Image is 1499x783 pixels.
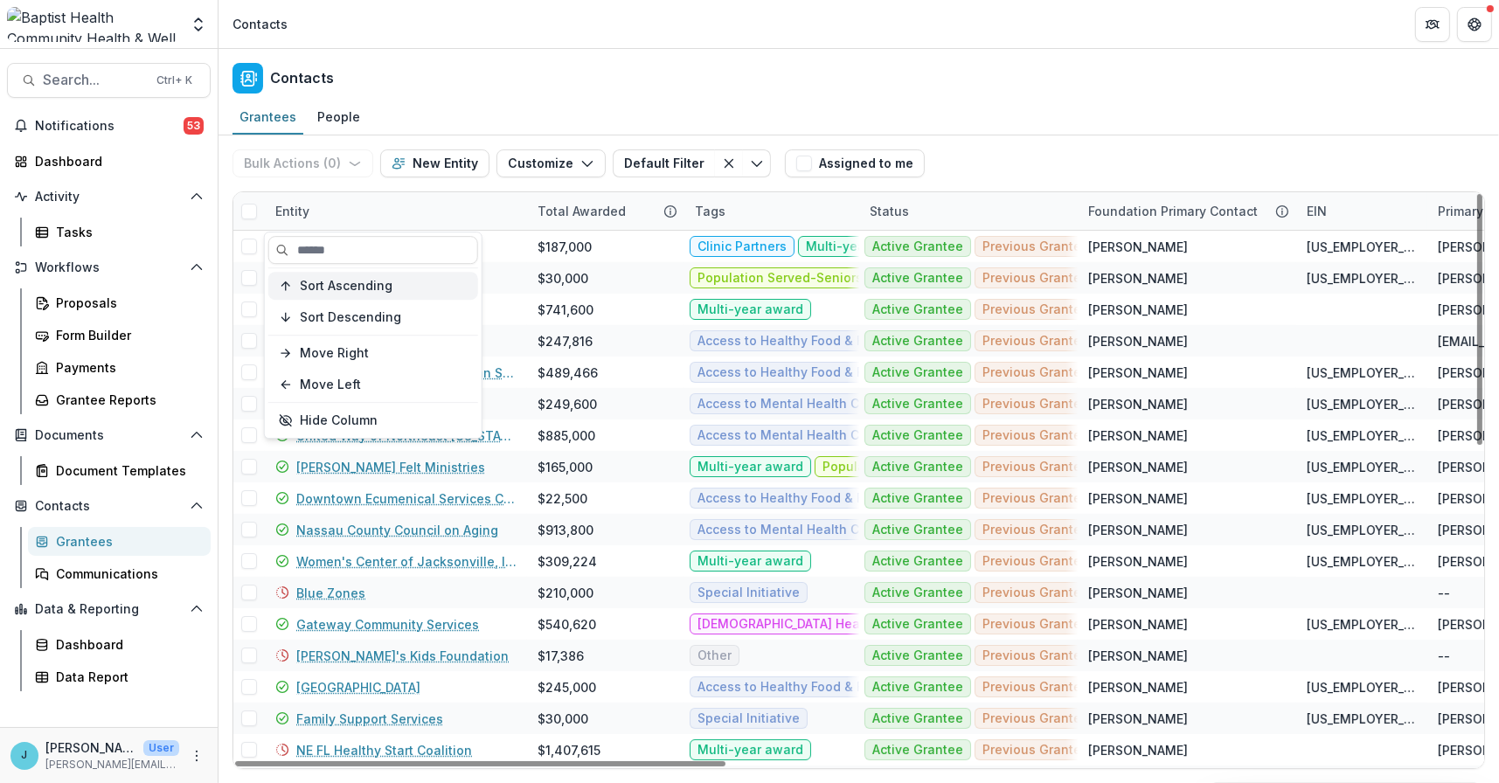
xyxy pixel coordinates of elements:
[527,202,636,220] div: Total Awarded
[56,391,197,409] div: Grantee Reports
[1088,301,1188,319] div: [PERSON_NAME]
[859,192,1078,230] div: Status
[982,239,1089,254] span: Previous Grantee
[982,334,1089,349] span: Previous Grantee
[1088,710,1188,728] div: [PERSON_NAME]
[35,602,183,617] span: Data & Reporting
[1088,458,1188,476] div: [PERSON_NAME]
[872,586,963,600] span: Active Grantee
[56,668,197,686] div: Data Report
[296,615,479,634] a: Gateway Community Services
[982,365,1089,380] span: Previous Grantee
[697,302,803,317] span: Multi-year award
[300,310,401,325] span: Sort Descending
[982,743,1089,758] span: Previous Grantee
[268,406,478,434] button: Hide Column
[872,239,963,254] span: Active Grantee
[538,615,596,634] div: $540,620
[28,353,211,382] a: Payments
[56,461,197,480] div: Document Templates
[268,272,478,300] button: Sort Ascending
[496,149,606,177] button: Customize
[538,458,593,476] div: $165,000
[1088,364,1188,382] div: [PERSON_NAME]
[743,149,771,177] button: Toggle menu
[527,192,684,230] div: Total Awarded
[268,303,478,331] button: Sort Descending
[1088,238,1188,256] div: [PERSON_NAME]
[1296,192,1427,230] div: EIN
[538,364,598,382] div: $489,466
[28,662,211,691] a: Data Report
[538,647,584,665] div: $17,386
[296,678,420,696] a: [GEOGRAPHIC_DATA]
[872,271,963,286] span: Active Grantee
[872,617,963,632] span: Active Grantee
[226,11,295,37] nav: breadcrumb
[1088,489,1188,508] div: [PERSON_NAME]
[1307,395,1417,413] div: [US_EMPLOYER_IDENTIFICATION_NUMBER]
[265,192,527,230] div: Entity
[270,70,334,87] h2: Contacts
[1296,202,1337,220] div: EIN
[872,743,963,758] span: Active Grantee
[35,499,183,514] span: Contacts
[1088,521,1188,539] div: [PERSON_NAME]
[7,492,211,520] button: Open Contacts
[232,15,288,33] div: Contacts
[982,271,1089,286] span: Previous Grantee
[296,584,365,602] a: Blue Zones
[28,218,211,246] a: Tasks
[35,428,183,443] span: Documents
[184,117,204,135] span: 53
[982,491,1089,506] span: Previous Grantee
[982,523,1089,537] span: Previous Grantee
[1088,678,1188,696] div: [PERSON_NAME]
[785,149,925,177] button: Assigned to me
[35,190,183,204] span: Activity
[1078,202,1268,220] div: Foundation Primary Contact
[56,326,197,344] div: Form Builder
[697,365,940,380] span: Access to Healthy Food & Food Security
[56,294,197,312] div: Proposals
[1088,552,1188,571] div: [PERSON_NAME]
[697,523,879,537] span: Access to Mental Health Care
[538,489,587,508] div: $22,500
[982,397,1089,412] span: Previous Grantee
[232,100,303,135] a: Grantees
[186,745,207,766] button: More
[538,395,597,413] div: $249,600
[1088,584,1188,602] div: [PERSON_NAME]
[1307,521,1417,539] div: [US_EMPLOYER_IDENTIFICATION_NUMBER]
[1307,489,1417,508] div: [US_EMPLOYER_IDENTIFICATION_NUMBER]
[1088,395,1188,413] div: [PERSON_NAME]
[232,104,303,129] div: Grantees
[1307,238,1417,256] div: [US_EMPLOYER_IDENTIFICATION_NUMBER]
[28,321,211,350] a: Form Builder
[1307,678,1417,696] div: [US_EMPLOYER_IDENTIFICATION_NUMBER]
[697,711,800,726] span: Special Initiative
[872,491,963,506] span: Active Grantee
[872,365,963,380] span: Active Grantee
[538,552,597,571] div: $309,224
[982,428,1089,443] span: Previous Grantee
[7,7,179,42] img: Baptist Health Community Health & Well Being logo
[982,460,1089,475] span: Previous Grantee
[153,71,196,90] div: Ctrl + K
[296,647,509,665] a: [PERSON_NAME]'s Kids Foundation
[538,269,588,288] div: $30,000
[45,757,179,773] p: [PERSON_NAME][EMAIL_ADDRESS][PERSON_NAME][DOMAIN_NAME]
[7,112,211,140] button: Notifications53
[872,397,963,412] span: Active Grantee
[872,428,963,443] span: Active Grantee
[28,559,211,588] a: Communications
[7,253,211,281] button: Open Workflows
[296,458,485,476] a: [PERSON_NAME] Felt Ministries
[22,750,28,761] div: Jennifer
[697,586,800,600] span: Special Initiative
[872,460,963,475] span: Active Grantee
[35,260,183,275] span: Workflows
